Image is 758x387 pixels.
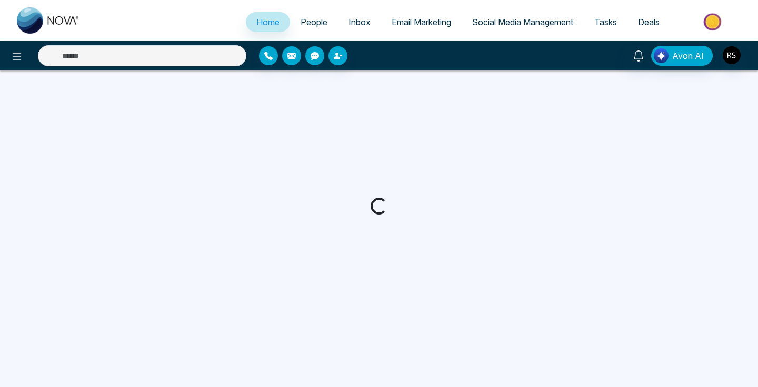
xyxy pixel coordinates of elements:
span: Social Media Management [472,17,573,27]
span: Deals [638,17,660,27]
img: Nova CRM Logo [17,7,80,34]
img: Market-place.gif [675,10,752,34]
a: Home [246,12,290,32]
span: Email Marketing [392,17,451,27]
a: Social Media Management [462,12,584,32]
span: People [301,17,327,27]
a: People [290,12,338,32]
span: Tasks [594,17,617,27]
span: Avon AI [672,49,704,62]
a: Inbox [338,12,381,32]
a: Deals [627,12,670,32]
img: User Avatar [723,46,741,64]
a: Tasks [584,12,627,32]
span: Inbox [348,17,371,27]
span: Home [256,17,280,27]
a: Email Marketing [381,12,462,32]
img: Lead Flow [654,48,669,63]
button: Avon AI [651,46,713,66]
